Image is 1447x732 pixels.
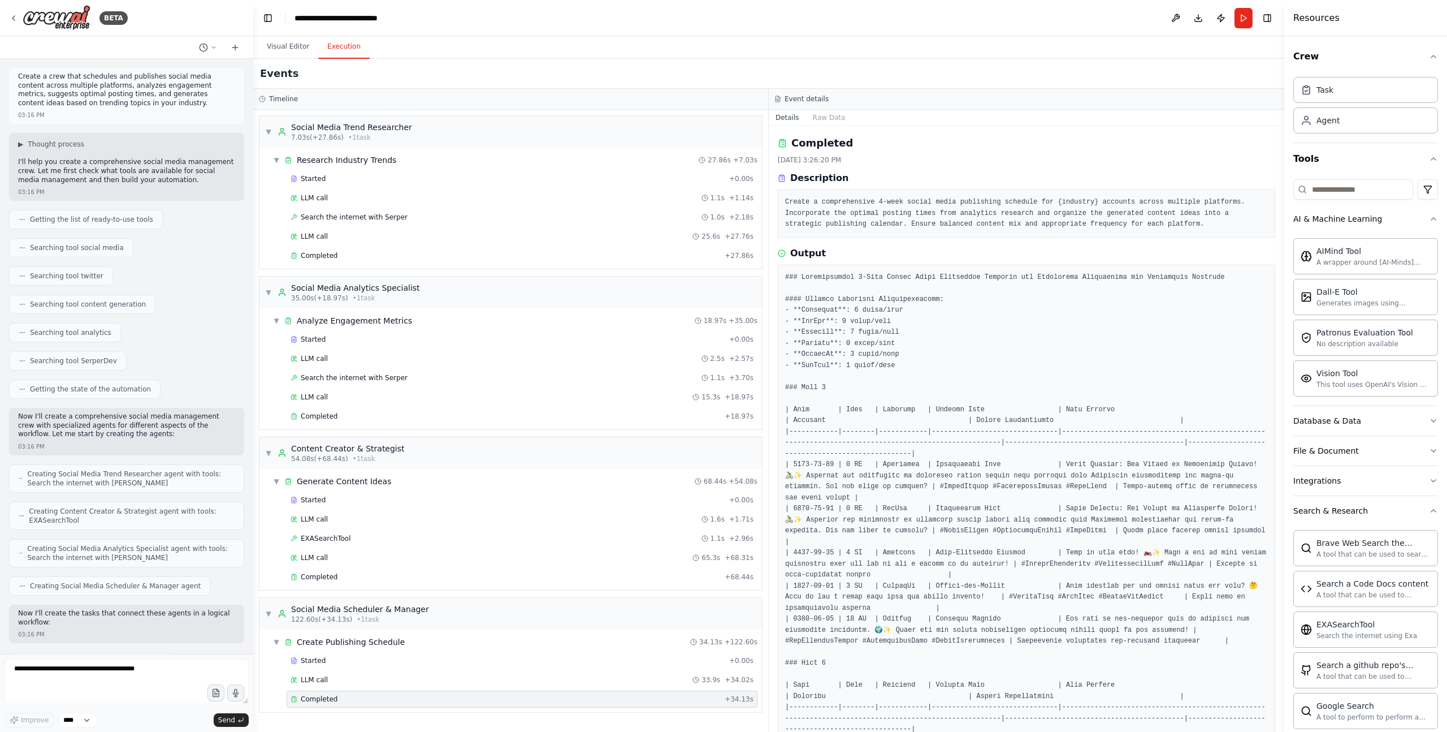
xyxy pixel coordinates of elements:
button: Tools [1293,143,1438,175]
span: + 34.13s [725,695,753,704]
div: Create Publishing Schedule [297,636,405,648]
span: Completed [301,412,337,421]
span: + 27.86s [725,251,753,260]
span: 122.60s (+34.13s) [291,615,352,624]
span: + 0.00s [729,335,753,344]
span: Getting the list of ready-to-use tools [30,215,153,224]
div: Generates images using OpenAI's Dall-E model. [1316,299,1431,308]
span: + 18.97s [725,393,753,402]
span: Creating Social Media Scheduler & Manager agent [30,582,201,591]
span: 1.1s [710,373,725,382]
span: + 1.71s [729,515,753,524]
span: LLM call [301,393,328,402]
button: ▶Thought process [18,140,84,149]
p: Now I'll create the tasks that connect these agents in a logical workflow: [18,609,235,627]
div: Analyze Engagement Metrics [297,315,412,326]
span: + 2.96s [729,534,753,543]
button: Improve [5,713,54,727]
img: BraveSearchTool [1301,542,1312,554]
h3: Timeline [269,94,298,104]
span: Search the internet with Serper [301,213,408,222]
span: ▼ [265,127,272,136]
p: I'll help you create a comprehensive social media management crew. Let me first check what tools ... [18,158,235,184]
span: + 122.60s [725,638,757,647]
span: • 1 task [348,133,371,142]
span: + 35.00s [729,316,757,325]
img: Logo [23,5,90,31]
button: Raw Data [806,110,852,126]
pre: Create a comprehensive 4-week social media publishing schedule for {industry} accounts across mul... [785,197,1268,230]
span: Send [218,716,235,725]
div: Social Media Trend Researcher [291,122,412,133]
img: SerpApiGoogleSearchTool [1301,705,1312,717]
span: 35.00s (+18.97s) [291,294,348,303]
div: Search a Code Docs content [1316,578,1431,589]
div: 03:16 PM [18,442,45,451]
span: LLM call [301,232,328,241]
img: GithubSearchTool [1301,665,1312,676]
span: Searching tool analytics [30,328,111,337]
span: ▼ [273,477,280,486]
button: File & Document [1293,436,1438,466]
span: Completed [301,695,337,704]
h3: Output [790,247,826,260]
h3: Description [790,171,848,185]
span: ▼ [265,449,272,458]
button: Start a new chat [226,41,244,54]
p: Create a crew that schedules and publishes social media content across multiple platforms, analyz... [18,72,235,107]
img: PatronusEvalTool [1301,332,1312,343]
span: + 0.00s [729,496,753,505]
nav: breadcrumb [294,12,378,24]
span: Creating Social Media Analytics Specialist agent with tools: Search the internet with [PERSON_NAME] [27,544,235,562]
button: Hide right sidebar [1259,10,1275,26]
button: Details [769,110,806,126]
div: AIMind Tool [1316,246,1431,257]
div: 03:16 PM [18,111,45,119]
span: + 0.00s [729,656,753,665]
span: 33.9s [701,675,720,684]
span: + 68.31s [725,553,753,562]
button: Click to speak your automation idea [227,684,244,701]
span: ▼ [265,288,272,297]
button: Crew [1293,41,1438,72]
button: Upload files [207,684,224,701]
span: 7.03s (+27.86s) [291,133,344,142]
div: A tool that can be used to search the internet with a search_query. [1316,550,1431,559]
img: VisionTool [1301,373,1312,384]
button: Visual Editor [258,35,318,59]
span: Creating Content Creator & Strategist agent with tools: EXASearchTool [29,507,235,525]
span: • 1 task [357,615,379,624]
button: Search & Research [1293,496,1438,526]
span: 27.86s [708,156,731,165]
h2: Events [260,66,298,81]
h3: Event details [785,94,829,104]
span: LLM call [301,553,328,562]
div: AI & Machine Learning [1293,234,1438,406]
span: ▼ [273,156,280,165]
p: Now I'll create a comprehensive social media management crew with specialized agents for differen... [18,412,235,439]
span: • 1 task [353,454,375,463]
span: 2.5s [710,354,725,363]
span: ▼ [273,638,280,647]
span: + 7.03s [733,156,757,165]
img: CodeDocsSearchTool [1301,583,1312,595]
span: Started [301,496,326,505]
span: 1.6s [710,515,725,524]
div: Search & Research [1293,505,1368,516]
span: Getting the state of the automation [30,385,151,394]
span: ▼ [273,316,280,325]
span: ▼ [265,609,272,618]
span: Started [301,174,326,183]
button: Execution [318,35,370,59]
span: 68.44s [704,477,727,486]
div: A tool that can be used to semantic search a query from a github repo's content. This is not the ... [1316,672,1431,681]
div: 03:16 PM [18,188,45,196]
div: A tool to perform to perform a Google search with a search_query. [1316,713,1431,722]
button: Switch to previous chat [194,41,222,54]
h4: Resources [1293,11,1340,25]
div: Search the internet using Exa [1316,631,1417,640]
div: Task [1316,84,1333,96]
div: Social Media Scheduler & Manager [291,604,429,615]
span: Creating Social Media Trend Researcher agent with tools: Search the internet with [PERSON_NAME] [27,470,235,488]
span: + 2.18s [729,213,753,222]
